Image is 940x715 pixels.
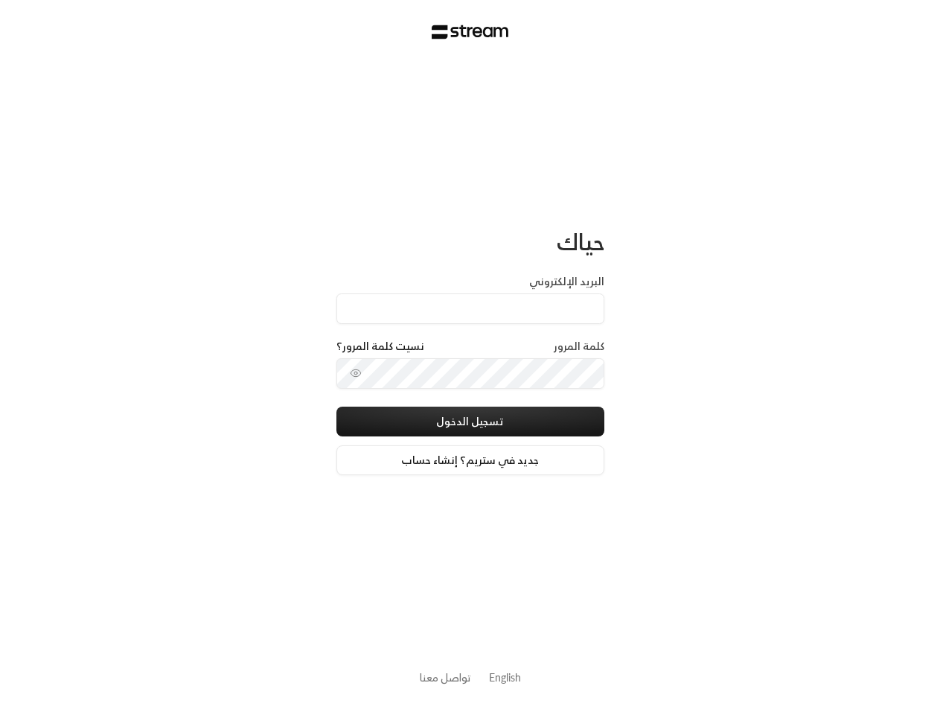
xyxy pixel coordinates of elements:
[336,407,604,436] button: تسجيل الدخول
[489,664,521,691] a: English
[432,25,508,39] img: Stream Logo
[557,222,604,261] span: حياك
[344,361,368,385] button: toggle password visibility
[336,339,424,354] a: نسيت كلمة المرور؟
[420,668,471,687] a: تواصل معنا
[420,670,471,685] button: تواصل معنا
[529,274,604,289] label: البريد الإلكتروني
[554,339,604,354] label: كلمة المرور
[336,445,604,475] a: جديد في ستريم؟ إنشاء حساب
